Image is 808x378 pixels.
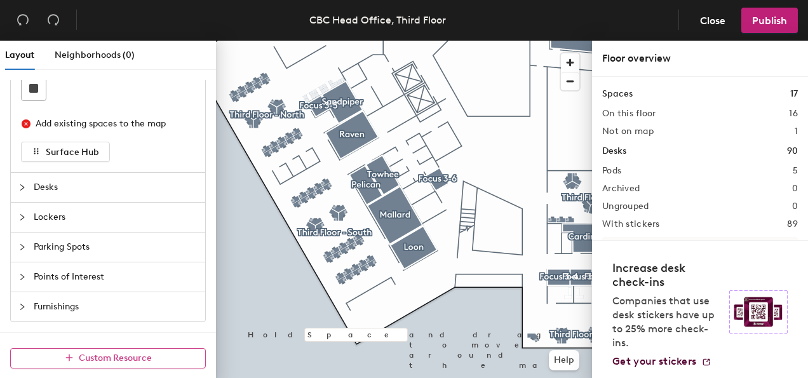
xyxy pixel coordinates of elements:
[18,303,26,311] span: collapsed
[5,50,34,60] span: Layout
[18,243,26,251] span: collapsed
[602,184,640,194] h2: Archived
[612,294,722,350] p: Companies that use desk stickers have up to 25% more check-ins.
[549,350,579,370] button: Help
[10,348,206,368] button: Custom Resource
[602,109,656,119] h2: On this floor
[602,51,798,66] div: Floor overview
[46,147,99,158] span: Surface Hub
[752,15,787,27] span: Publish
[55,50,135,60] span: Neighborhoods (0)
[787,219,798,229] h2: 89
[792,201,798,212] h2: 0
[34,203,198,232] span: Lockers
[792,184,798,194] h2: 0
[602,126,654,137] h2: Not on map
[789,109,798,119] h2: 16
[612,261,722,289] h4: Increase desk check-ins
[729,290,788,334] img: Sticker logo
[34,173,198,202] span: Desks
[602,144,626,158] h1: Desks
[18,273,26,281] span: collapsed
[602,237,798,298] p: All desks need to be in a pod before saving
[34,262,198,292] span: Points of Interest
[10,8,36,33] button: Undo (⌘ + Z)
[612,355,711,368] a: Get your stickers
[79,353,152,363] span: Custom Resource
[41,8,66,33] button: Redo (⌘ + ⇧ + Z)
[787,144,798,158] h1: 90
[18,213,26,221] span: collapsed
[22,119,30,128] span: close-circle
[34,292,198,321] span: Furnishings
[689,8,736,33] button: Close
[602,201,649,212] h2: Ungrouped
[36,117,187,131] div: Add existing spaces to the map
[793,166,798,176] h2: 5
[309,12,446,28] div: CBC Head Office, Third Floor
[602,219,660,229] h2: With stickers
[700,15,725,27] span: Close
[795,126,798,137] h2: 1
[790,87,798,101] h1: 17
[18,184,26,191] span: collapsed
[21,142,110,162] button: Surface Hub
[741,8,798,33] button: Publish
[602,166,621,176] h2: Pods
[34,233,198,262] span: Parking Spots
[602,87,633,101] h1: Spaces
[612,355,696,367] span: Get your stickers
